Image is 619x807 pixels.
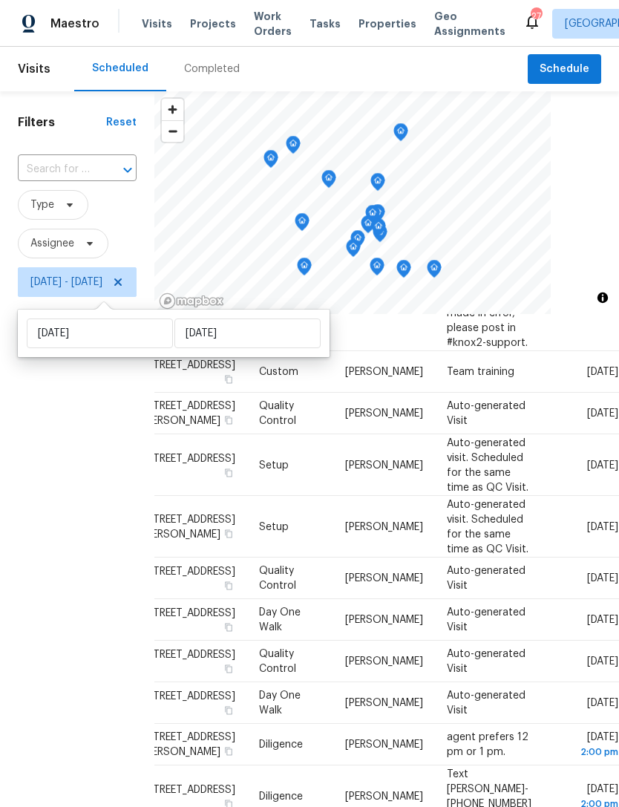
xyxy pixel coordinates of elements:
span: [PERSON_NAME] [345,698,423,708]
span: Visits [142,16,172,31]
div: Map marker [370,258,384,281]
span: [PERSON_NAME] [345,791,423,801]
span: Maestro [50,16,99,31]
span: Day One Walk [259,607,301,633]
canvas: Map [154,91,551,314]
span: Toggle attribution [598,290,607,306]
button: Copy Address [222,465,235,479]
span: agent prefers 12 pm or 1 pm. [447,732,528,757]
button: Copy Address [222,745,235,758]
span: The lock has jammed while unlocking several times in the last 24 hours. Please check the installa... [447,10,531,347]
input: Start date [27,318,173,348]
span: [PERSON_NAME] [345,367,423,377]
span: Auto-generated Visit [447,401,525,426]
span: Custom [259,367,298,377]
span: [PERSON_NAME] [345,460,423,470]
span: [PERSON_NAME] [345,521,423,532]
div: Map marker [365,205,380,228]
div: Map marker [393,123,408,146]
span: Projects [190,16,236,31]
span: [STREET_ADDRESS][PERSON_NAME] [143,514,235,539]
div: 2:00 pm [555,745,618,759]
button: Schedule [528,54,601,85]
input: Search for an address... [18,158,95,181]
span: Diligence [259,791,303,801]
div: Scheduled [92,61,148,76]
div: Map marker [295,213,309,236]
button: Copy Address [222,662,235,676]
button: Copy Address [222,526,235,540]
span: Quality Control [259,566,296,591]
span: Auto-generated visit. Scheduled for the same time as QC Visit. [447,437,528,492]
span: Day One Walk [259,690,301,716]
div: Map marker [350,230,365,253]
button: Zoom in [162,99,183,120]
span: [DATE] [587,615,618,625]
span: Tasks [309,19,341,29]
span: [STREET_ADDRESS] [143,360,235,370]
div: Map marker [346,239,361,262]
button: Copy Address [222,704,235,717]
div: Map marker [263,150,278,173]
span: [DATE] [587,367,618,377]
span: Auto-generated Visit [447,649,525,674]
div: Map marker [371,218,386,241]
span: Assignee [30,236,74,251]
span: Diligence [259,739,303,750]
h1: Filters [18,115,106,130]
span: Team training [447,367,514,377]
button: Zoom out [162,120,183,142]
span: [PERSON_NAME] [345,615,423,625]
span: [STREET_ADDRESS] [143,566,235,577]
span: Setup [259,521,289,532]
span: Work Orders [254,9,292,39]
input: End date [174,318,321,348]
span: Auto-generated Visit [447,607,525,633]
button: Copy Address [222,373,235,386]
span: Schedule [540,60,589,79]
span: [STREET_ADDRESS] [143,453,235,463]
span: Type [30,197,54,212]
button: Copy Address [222,621,235,634]
div: Map marker [286,136,301,159]
div: Map marker [427,260,442,283]
span: [STREET_ADDRESS][PERSON_NAME] [143,732,235,757]
div: Map marker [396,260,411,283]
span: [STREET_ADDRESS] [143,784,235,794]
div: Map marker [370,173,385,196]
div: 27 [531,9,541,24]
span: Quality Control [259,649,296,674]
div: Map marker [321,170,336,193]
button: Toggle attribution [594,289,612,307]
span: [STREET_ADDRESS] [143,608,235,618]
span: Auto-generated Visit [447,566,525,591]
span: [PERSON_NAME] [345,656,423,667]
button: Open [117,160,138,180]
span: [PERSON_NAME] [345,573,423,584]
span: [DATE] [587,460,618,470]
span: Visits [18,53,50,85]
span: [STREET_ADDRESS] [143,650,235,660]
span: [STREET_ADDRESS][PERSON_NAME] [143,401,235,426]
span: [DATE] [587,656,618,667]
span: Quality Control [259,401,296,426]
span: [DATE] [587,408,618,419]
div: Map marker [370,204,385,227]
span: Geo Assignments [434,9,505,39]
span: [DATE] - [DATE] [30,275,102,290]
button: Copy Address [222,414,235,427]
div: Reset [106,115,137,130]
span: [DATE] [587,573,618,584]
span: Properties [358,16,416,31]
div: Completed [184,62,240,76]
span: [DATE] [555,732,618,759]
span: [PERSON_NAME] [345,739,423,750]
div: Map marker [361,215,376,238]
div: Map marker [297,258,312,281]
span: [DATE] [587,698,618,708]
span: [STREET_ADDRESS] [143,691,235,702]
span: Zoom out [162,121,183,142]
span: Auto-generated visit. Scheduled for the same time as QC Visit. [447,499,528,554]
span: [PERSON_NAME] [345,408,423,419]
